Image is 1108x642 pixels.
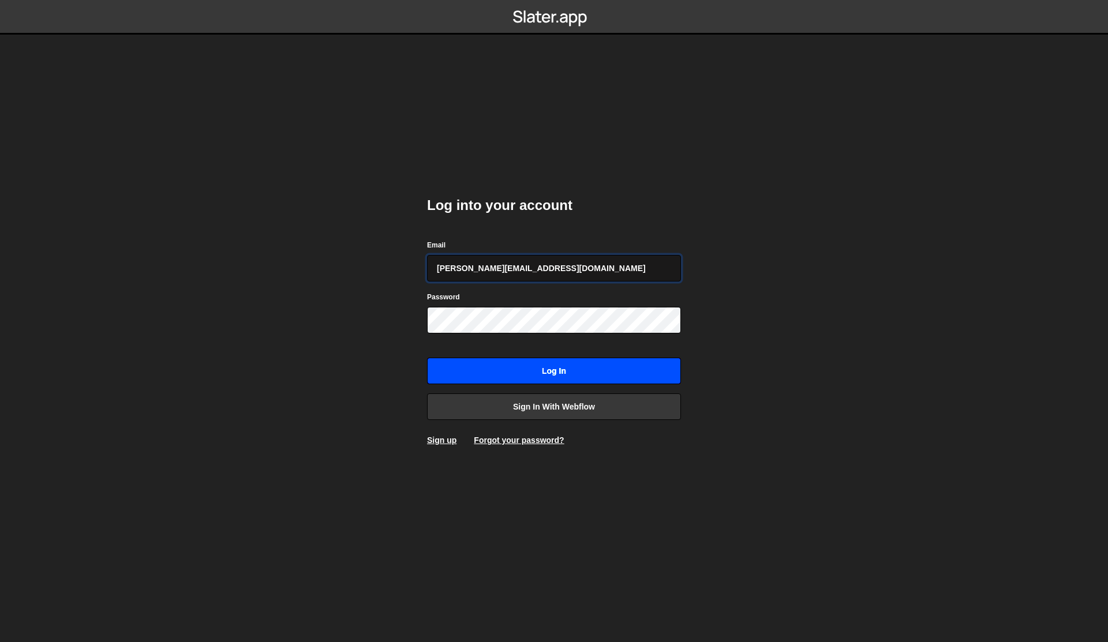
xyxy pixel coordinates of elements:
input: Log in [427,358,681,384]
a: Forgot your password? [474,435,564,445]
a: Sign in with Webflow [427,393,681,420]
label: Password [427,291,460,303]
label: Email [427,239,446,251]
h2: Log into your account [427,196,681,215]
a: Sign up [427,435,456,445]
